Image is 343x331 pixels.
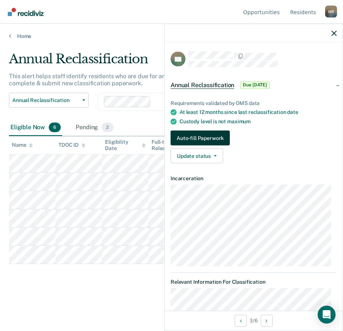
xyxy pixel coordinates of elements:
p: This alert helps staff identify residents who are due for annual custody reclassification and dir... [9,73,296,87]
button: Profile dropdown button [325,6,337,17]
div: Full-term Release Date [152,139,192,152]
div: Pending [74,120,115,136]
span: maximum [227,118,251,124]
span: date [287,109,298,115]
dt: Relevant Information For Classification [171,279,337,285]
a: Navigate to form link [171,131,337,146]
div: Eligible Now [9,120,62,136]
div: Requirements validated by OMS data [171,100,337,106]
span: Due [DATE] [240,81,270,89]
div: Annual Reclassification [9,51,318,73]
div: TDOC ID [58,142,85,148]
span: Annual Reclassification [12,97,79,104]
span: 6 [49,122,61,132]
div: 3 / 6 [165,311,343,330]
div: Annual ReclassificationDue [DATE] [165,73,343,97]
div: Custody level is not [180,118,337,125]
span: Annual Reclassification [171,81,234,89]
div: Eligibility Date [105,139,146,152]
dt: Incarceration [171,175,337,182]
button: Update status [171,149,223,163]
div: Referral Unavailable in Mobile View [222,302,318,309]
div: Name [12,142,33,148]
div: M R [325,6,337,17]
div: View on desktop or increase window size [222,309,318,315]
span: 2 [102,122,113,132]
img: Recidiviz [8,8,44,16]
button: Auto-fill Paperwork [171,131,230,146]
a: Home [9,33,334,39]
div: At least 12 months since last reclassification [180,109,337,115]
